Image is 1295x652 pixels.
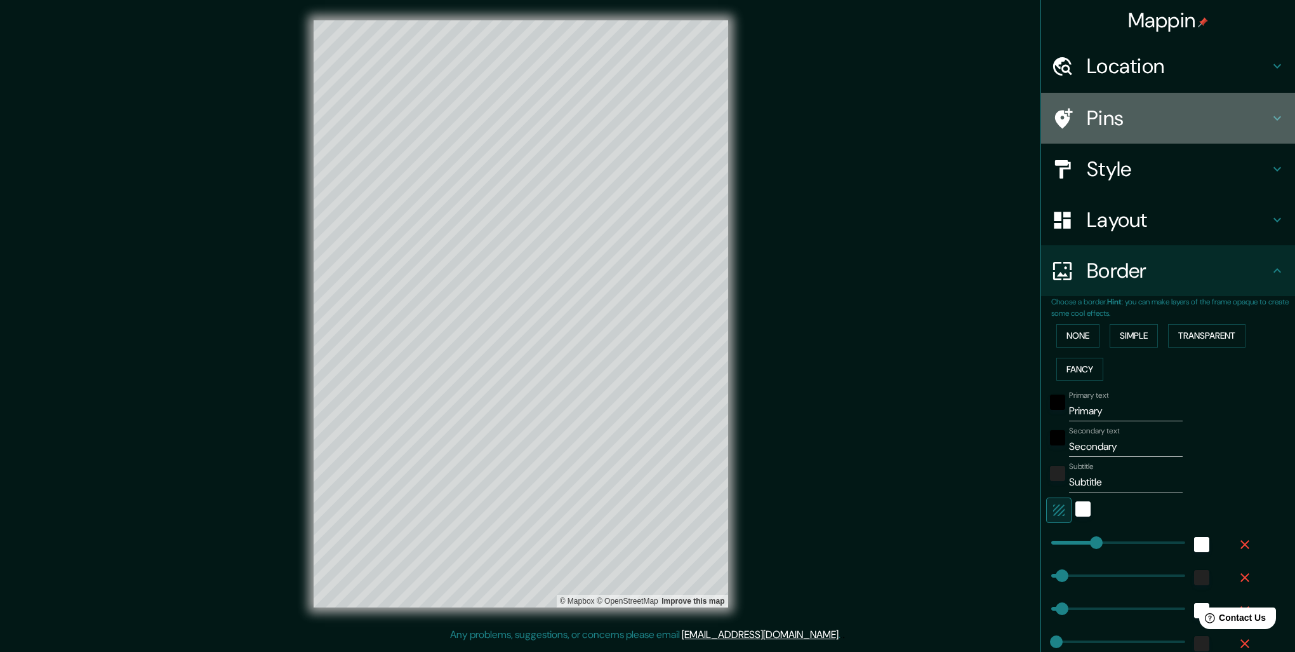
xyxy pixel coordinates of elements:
[1069,426,1120,437] label: Secondary text
[1051,296,1295,319] p: Choose a border. : you can make layers of the frame opaque to create some cool effects.
[1069,390,1108,401] label: Primary text
[1087,207,1270,233] h4: Layout
[1050,430,1065,445] button: black
[1182,602,1281,638] iframe: Help widget launcher
[1087,53,1270,79] h4: Location
[1041,93,1295,144] div: Pins
[1110,324,1158,348] button: Simple
[1107,297,1122,307] b: Hint
[1050,395,1065,410] button: black
[1194,570,1209,585] button: color-222222
[682,628,839,641] a: [EMAIL_ADDRESS][DOMAIN_NAME]
[1194,537,1209,552] button: white
[1194,636,1209,651] button: color-222222
[1168,324,1245,348] button: Transparent
[1069,461,1094,472] label: Subtitle
[840,627,842,642] div: .
[1075,501,1091,517] button: white
[1087,258,1270,283] h4: Border
[1041,41,1295,92] div: Location
[1041,144,1295,194] div: Style
[1087,156,1270,182] h4: Style
[1056,324,1099,348] button: None
[597,597,658,606] a: OpenStreetMap
[450,627,840,642] p: Any problems, suggestions, or concerns please email .
[1128,8,1209,33] h4: Mappin
[1198,17,1208,27] img: pin-icon.png
[1056,358,1103,381] button: Fancy
[1050,466,1065,481] button: color-222222
[1087,105,1270,131] h4: Pins
[661,597,724,606] a: Map feedback
[560,597,595,606] a: Mapbox
[1041,194,1295,245] div: Layout
[842,627,845,642] div: .
[1041,245,1295,296] div: Border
